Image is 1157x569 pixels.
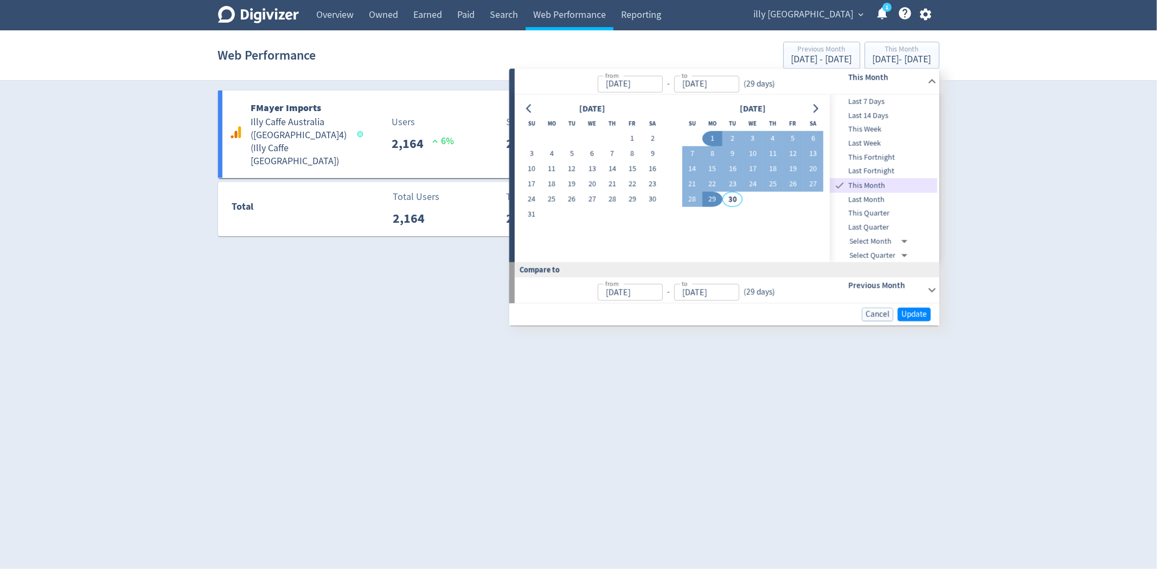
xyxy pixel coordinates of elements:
button: 23 [642,177,662,192]
button: 31 [521,207,541,222]
th: Tuesday [723,116,743,131]
button: 5 [562,146,582,161]
div: This Fortnight [830,150,937,164]
p: 2,164 [392,134,432,153]
p: Sessions [506,115,542,130]
span: Last Month [830,194,937,206]
button: 28 [602,192,622,207]
button: 23 [723,177,743,192]
button: 16 [723,161,743,177]
button: 10 [743,146,763,161]
span: Data last synced: 30 Sep 2025, 12:01pm (AEST) [357,131,366,137]
div: Total [232,199,338,219]
span: Last Fortnight [830,165,937,177]
button: 21 [602,177,622,192]
button: Go to next month [808,101,823,116]
span: illy [GEOGRAPHIC_DATA] [754,6,854,23]
button: 17 [521,177,541,192]
button: 18 [542,177,562,192]
div: ( 29 days ) [739,286,775,299]
button: 18 [763,161,783,177]
div: [DATE] - [DATE] [791,55,852,64]
button: 4 [763,131,783,146]
th: Wednesday [743,116,763,131]
span: Last Quarter [830,222,937,234]
button: Go to previous month [521,101,537,116]
p: Total Users [393,190,439,204]
button: 6 [803,131,823,146]
div: - [662,77,674,90]
text: 1 [885,4,888,11]
span: Last 14 Days [830,109,937,121]
button: 30 [723,192,743,207]
div: This Month [830,178,937,193]
th: Wednesday [582,116,602,131]
p: 2,466 [506,209,547,228]
label: from [605,70,618,80]
button: 1 [702,131,723,146]
button: 4 [542,146,562,161]
button: 13 [582,161,602,177]
button: 27 [582,192,602,207]
p: Users [392,115,415,130]
h5: Illy Caffe Australia ([GEOGRAPHIC_DATA]4) ( Illy Caffe [GEOGRAPHIC_DATA] ) [251,116,347,168]
span: This Week [830,124,937,135]
button: 3 [743,131,763,146]
button: 12 [562,161,582,177]
p: 6 % [432,134,455,148]
th: Friday [622,116,642,131]
a: FMayer ImportsIlly Caffe Australia ([GEOGRAPHIC_DATA]4)(Illy Caffe [GEOGRAPHIC_DATA])Users2,164 6... [218,90,939,178]
button: 25 [542,192,562,207]
p: 2,164 [393,209,433,228]
div: from-to(29 days)This Month [515,95,939,262]
button: 15 [622,161,642,177]
div: This Week [830,122,937,137]
button: 12 [783,146,803,161]
button: 14 [682,161,702,177]
th: Saturday [642,116,662,131]
button: 11 [542,161,562,177]
div: [DATE] [737,101,769,116]
button: This Month[DATE]- [DATE] [865,42,939,69]
button: 19 [562,177,582,192]
button: 2 [642,131,662,146]
div: [DATE] [576,101,608,116]
span: This Fortnight [830,151,937,163]
button: 7 [682,146,702,161]
button: 24 [521,192,541,207]
button: 29 [622,192,642,207]
div: Last 7 Days [830,95,937,109]
button: Update [898,308,931,321]
span: This Quarter [830,208,937,219]
button: 17 [743,161,763,177]
button: 2 [723,131,743,146]
h6: Previous Month [848,279,923,292]
div: Last 14 Days [830,108,937,122]
button: 25 [763,177,783,192]
span: This Month [846,179,937,191]
label: from [605,279,618,288]
label: to [681,279,687,288]
button: 20 [582,177,602,192]
p: Total Sessions [506,190,566,204]
span: Last 7 Days [830,96,937,108]
button: 11 [763,146,783,161]
button: 7 [602,146,622,161]
button: 30 [642,192,662,207]
th: Sunday [521,116,541,131]
h1: Web Performance [218,38,316,73]
div: ( 29 days ) [739,77,779,90]
span: Update [902,311,927,319]
th: Tuesday [562,116,582,131]
button: 22 [702,177,723,192]
button: 20 [803,161,823,177]
div: Last Month [830,193,937,207]
th: Monday [542,116,562,131]
span: expand_more [856,10,866,20]
div: Last Week [830,137,937,151]
span: Last Week [830,138,937,150]
th: Thursday [763,116,783,131]
button: 9 [642,146,662,161]
div: Previous Month [791,46,852,55]
button: Previous Month[DATE] - [DATE] [783,42,860,69]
